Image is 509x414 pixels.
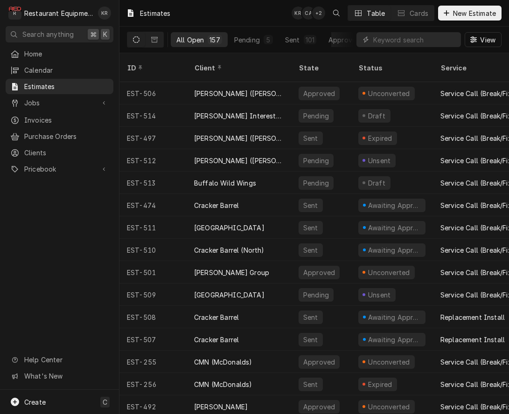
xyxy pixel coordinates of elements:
[410,8,428,18] div: Cards
[451,8,498,18] span: New Estimate
[306,35,314,45] div: 101
[24,355,108,365] span: Help Center
[6,95,113,110] a: Go to Jobs
[312,7,325,20] div: + 2
[6,352,113,367] a: Go to Help Center
[302,402,336,412] div: Approved
[194,357,252,367] div: CMN (McDonalds)
[24,371,108,381] span: What's New
[478,35,497,45] span: View
[194,402,248,412] div: [PERSON_NAME]
[6,129,113,144] a: Purchase Orders
[8,7,21,20] div: Restaurant Equipment Diagnostics's Avatar
[24,164,95,174] span: Pricebook
[98,7,111,20] div: KR
[119,82,187,104] div: EST-506
[367,200,422,210] div: Awaiting Approval
[367,290,392,300] div: Unsent
[194,200,239,210] div: Cracker Barrel
[24,131,109,141] span: Purchase Orders
[302,178,330,188] div: Pending
[367,402,411,412] div: Unconverted
[194,312,239,322] div: Cracker Barrel
[119,328,187,351] div: EST-507
[194,245,265,255] div: Cracker Barrel (North)
[6,46,113,62] a: Home
[119,127,187,149] div: EST-497
[367,156,392,166] div: Unsent
[119,239,187,261] div: EST-510
[119,216,187,239] div: EST-511
[176,35,204,45] div: All Open
[209,35,220,45] div: 157
[367,89,411,98] div: Unconverted
[292,7,305,20] div: KR
[328,35,360,45] div: Approved
[119,351,187,373] div: EST-255
[302,335,319,345] div: Sent
[24,398,46,406] span: Create
[22,29,74,39] span: Search anything
[302,245,319,255] div: Sent
[119,149,187,172] div: EST-512
[367,312,422,322] div: Awaiting Approval
[299,63,343,73] div: State
[194,63,282,73] div: Client
[103,397,107,407] span: C
[98,7,111,20] div: Kelli Robinette's Avatar
[302,111,330,121] div: Pending
[24,98,95,108] span: Jobs
[194,133,284,143] div: [PERSON_NAME] ([PERSON_NAME])
[119,194,187,216] div: EST-474
[302,7,315,20] div: CA
[119,172,187,194] div: EST-513
[285,35,300,45] div: Sent
[302,7,315,20] div: Chrissy Adams's Avatar
[302,223,319,233] div: Sent
[119,373,187,395] div: EST-256
[6,112,113,128] a: Invoices
[329,6,344,21] button: Open search
[367,245,422,255] div: Awaiting Approval
[302,156,330,166] div: Pending
[119,104,187,127] div: EST-514
[367,379,393,389] div: Expired
[302,200,319,210] div: Sent
[127,63,177,73] div: ID
[24,49,109,59] span: Home
[103,29,107,39] span: K
[302,312,319,322] div: Sent
[194,290,265,300] div: [GEOGRAPHIC_DATA]
[6,145,113,160] a: Clients
[440,335,505,345] div: Replacement Install
[8,7,21,20] div: R
[465,32,502,47] button: View
[440,312,505,322] div: Replacement Install
[302,357,336,367] div: Approved
[90,29,97,39] span: ⌘
[292,7,305,20] div: Kelli Robinette's Avatar
[302,133,319,143] div: Sent
[194,89,284,98] div: [PERSON_NAME] ([PERSON_NAME])
[373,32,456,47] input: Keyword search
[24,65,109,75] span: Calendar
[367,223,422,233] div: Awaiting Approval
[6,161,113,177] a: Go to Pricebook
[302,89,336,98] div: Approved
[6,368,113,384] a: Go to What's New
[6,79,113,94] a: Estimates
[194,379,252,389] div: CMN (McDonalds)
[367,357,411,367] div: Unconverted
[438,6,502,21] button: New Estimate
[358,63,424,73] div: Status
[302,379,319,389] div: Sent
[119,283,187,306] div: EST-509
[367,111,387,121] div: Draft
[24,115,109,125] span: Invoices
[24,148,109,158] span: Clients
[194,156,284,166] div: [PERSON_NAME] ([PERSON_NAME])
[367,268,411,277] div: Unconverted
[6,26,113,42] button: Search anything⌘K
[24,8,93,18] div: Restaurant Equipment Diagnostics
[194,111,284,121] div: [PERSON_NAME] Interests (Armore)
